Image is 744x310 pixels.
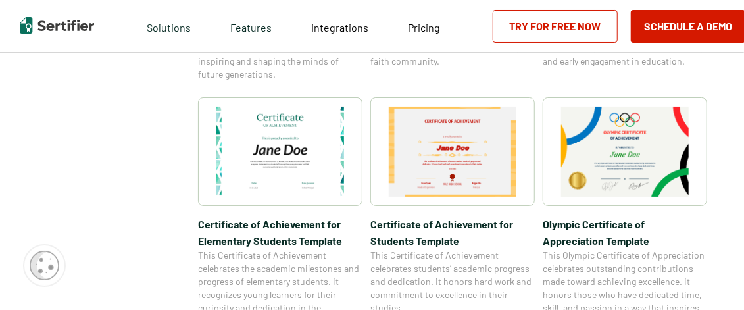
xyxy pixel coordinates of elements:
span: Integrations [311,21,368,34]
img: Certificate of Achievement for Students Template [389,107,516,197]
span: Pricing [408,21,440,34]
a: Try for Free Now [493,10,618,43]
img: Sertifier | Digital Credentialing Platform [20,17,94,34]
a: Pricing [408,18,440,34]
span: Features [230,18,272,34]
span: Solutions [147,18,191,34]
span: Olympic Certificate of Appreciation​ Template [543,216,707,249]
img: Cookie Popup Icon [30,251,59,280]
span: Certificate of Achievement for Students Template [370,216,535,249]
span: Certificate of Achievement for Elementary Students Template [198,216,362,249]
a: Integrations [311,18,368,34]
iframe: Chat Widget [678,247,744,310]
img: Olympic Certificate of Appreciation​ Template [561,107,689,197]
img: Certificate of Achievement for Elementary Students Template [216,107,344,197]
